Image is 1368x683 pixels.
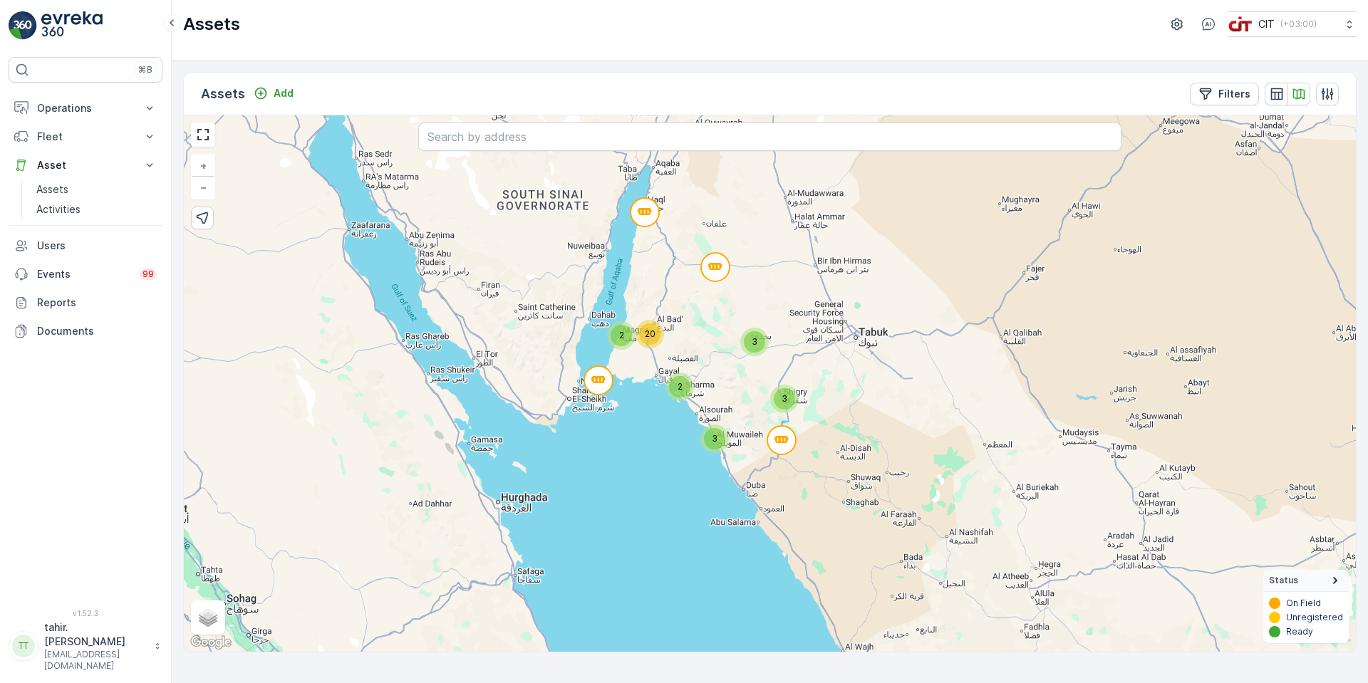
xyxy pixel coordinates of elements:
[645,328,655,339] span: 20
[9,260,162,288] a: Events99
[200,181,207,193] span: −
[1286,612,1343,623] p: Unregistered
[9,231,162,260] a: Users
[9,11,37,40] img: logo
[192,177,214,198] a: Zoom Out
[201,84,245,104] p: Assets
[183,13,240,36] p: Assets
[187,633,234,652] a: Open this area in Google Maps (opens a new window)
[418,122,1121,151] input: Search by address
[37,158,134,172] p: Asset
[37,296,157,310] p: Reports
[9,122,162,151] button: Fleet
[9,609,162,617] span: v 1.52.3
[138,64,152,75] p: ⌘B
[665,372,694,401] div: 2
[200,160,207,172] span: +
[37,324,157,338] p: Documents
[41,11,103,40] img: logo_light-DOdMpM7g.png
[192,155,214,177] a: Zoom In
[678,381,683,392] span: 2
[1263,570,1349,592] summary: Status
[700,424,729,453] div: 3
[37,239,157,253] p: Users
[1269,575,1298,586] span: Status
[37,130,134,144] p: Fleet
[770,385,799,413] div: 3
[1286,598,1321,609] p: On Field
[740,328,769,356] div: 3
[607,321,636,350] div: 2
[9,151,162,179] button: Asset
[1218,87,1250,101] p: Filters
[31,179,162,199] a: Assets
[37,267,131,281] p: Events
[9,620,162,672] button: TTtahir.[PERSON_NAME][EMAIL_ADDRESS][DOMAIN_NAME]
[142,268,155,281] p: 99
[752,336,757,347] span: 3
[1228,16,1253,32] img: cit-logo_pOk6rL0.png
[9,317,162,345] a: Documents
[274,86,294,100] p: Add
[44,620,147,649] p: tahir.[PERSON_NAME]
[31,199,162,219] a: Activities
[248,85,299,102] button: Add
[12,635,35,657] div: TT
[712,433,717,444] span: 3
[1190,83,1259,105] button: Filters
[192,124,214,145] a: View Fullscreen
[619,330,624,340] span: 2
[1280,19,1317,30] p: ( +03:00 )
[9,94,162,122] button: Operations
[192,602,224,633] a: Layers
[1258,17,1275,31] p: CIT
[36,202,81,217] p: Activities
[36,182,68,197] p: Assets
[44,649,147,672] p: [EMAIL_ADDRESS][DOMAIN_NAME]
[9,288,162,317] a: Reports
[1286,626,1313,637] p: Ready
[636,320,664,348] div: 20
[782,393,787,404] span: 3
[37,101,134,115] p: Operations
[187,633,234,652] img: Google
[1228,11,1357,37] button: CIT(+03:00)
